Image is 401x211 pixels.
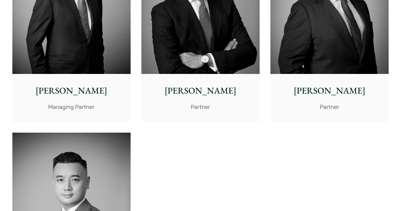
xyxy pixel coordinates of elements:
[275,84,384,97] p: [PERSON_NAME]
[275,102,384,111] p: Partner
[146,84,255,97] p: [PERSON_NAME]
[17,84,126,97] p: [PERSON_NAME]
[146,102,255,111] p: Partner
[17,102,126,111] p: Managing Partner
